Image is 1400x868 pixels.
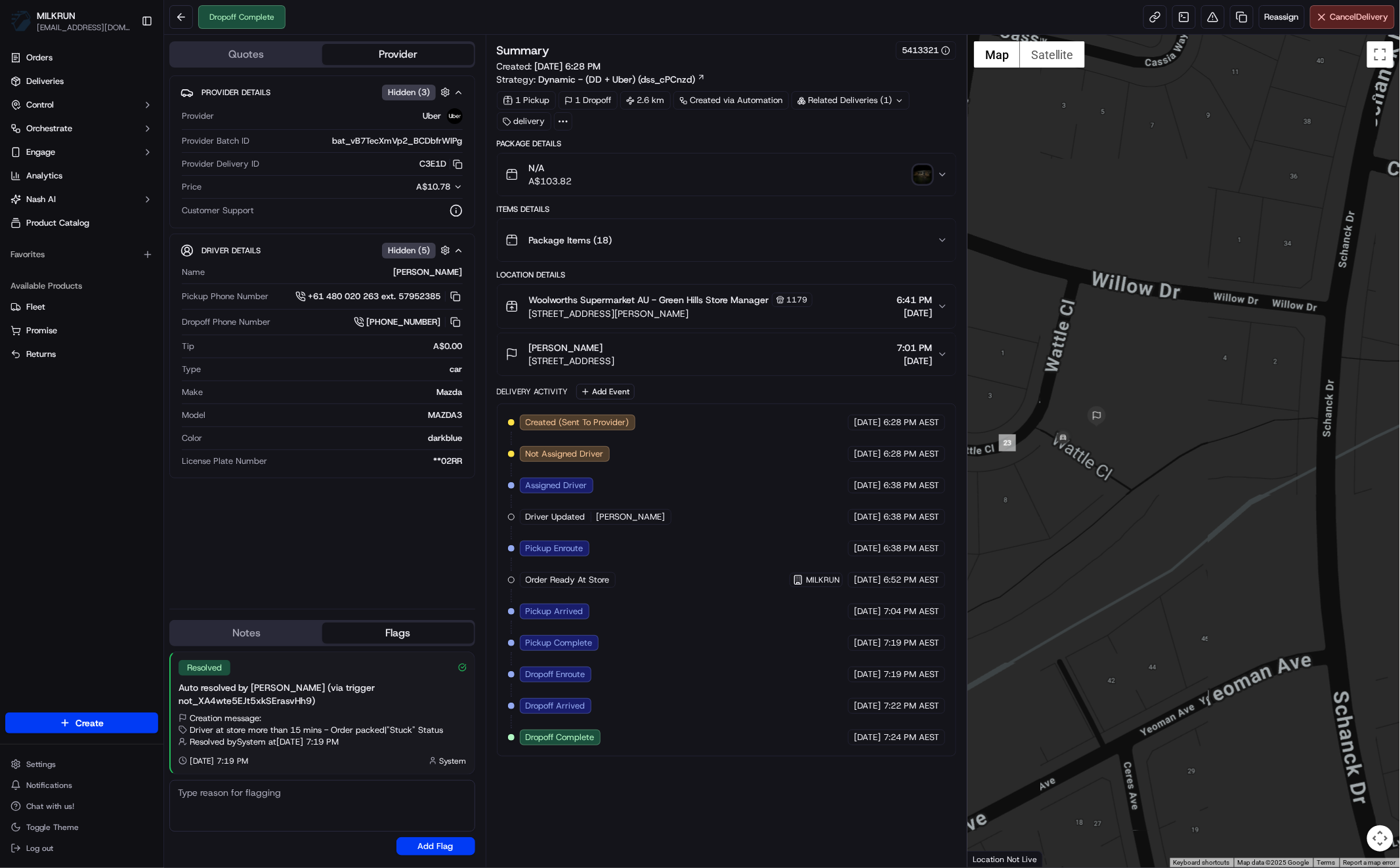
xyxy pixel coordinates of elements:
[1344,859,1396,866] a: Report a map error
[5,244,158,265] div: Favorites
[5,713,158,734] button: Create
[914,165,932,184] button: photo_proof_of_delivery image
[529,341,603,354] span: [PERSON_NAME]
[5,47,158,68] a: Orders
[529,175,572,188] span: A$103.82
[295,289,463,304] a: +61 480 020 263 ext. 57952385
[182,341,194,352] span: Tip
[367,316,441,328] span: [PHONE_NUMBER]
[497,204,956,215] div: Items Details
[1317,859,1336,866] a: Terms (opens in new tab)
[526,732,595,743] span: Dropoff Complete
[45,125,215,138] div: Start new chat
[854,732,881,743] span: [DATE]
[5,165,158,186] a: Analytics
[971,850,1014,867] img: Google
[11,301,153,313] a: Fleet
[5,213,158,234] a: Product Catalog
[182,205,254,217] span: Customer Support
[182,291,268,302] span: Pickup Phone Number
[897,293,932,306] span: 6:41 PM
[5,320,158,341] button: Promise
[576,384,635,400] button: Add Event
[26,75,64,87] span: Deliveries
[897,354,932,367] span: [DATE]
[854,700,881,712] span: [DATE]
[13,125,37,149] img: 1736555255976-a54dd68f-1ca7-489b-9aae-adbdc363a1c4
[202,87,270,98] span: Provider Details
[1310,5,1395,29] button: CancelDelivery
[971,850,1014,867] a: Open this area in Google Maps (opens a new window)
[26,190,100,203] span: Knowledge Base
[897,306,932,320] span: [DATE]
[26,801,74,812] span: Chat with us!
[11,10,32,31] img: MILKRUN
[34,85,236,98] input: Got a question? Start typing here...
[5,142,158,163] button: Engage
[182,386,203,398] span: Make
[208,386,463,398] div: Mazda
[1367,41,1393,68] button: Toggle fullscreen view
[124,190,211,203] span: API Documentation
[526,669,585,680] span: Dropoff Enroute
[5,839,158,858] button: Log out
[11,325,153,337] a: Promise
[620,91,671,110] div: 2.6 km
[26,780,72,791] span: Notifications
[26,822,79,833] span: Toggle Theme
[37,9,75,22] button: MILKRUN
[539,73,706,86] a: Dynamic - (DD + Uber) (dss_cPCnzd)
[182,158,259,170] span: Provider Delivery ID
[529,234,612,247] span: Package Items ( 18 )
[1367,825,1393,852] button: Map camera controls
[26,759,56,770] span: Settings
[883,543,939,554] span: 6:38 PM AEST
[200,341,463,352] div: A$0.00
[13,192,24,202] div: 📗
[179,660,230,676] div: Resolved
[171,44,322,65] button: Quotes
[883,732,939,743] span: 7:24 PM AEST
[539,73,696,86] span: Dynamic - (DD + Uber) (dss_cPCnzd)
[26,217,89,229] span: Product Catalog
[26,123,72,134] span: Orchestrate
[182,266,205,278] span: Name
[268,736,339,748] span: at [DATE] 7:19 PM
[26,194,56,205] span: Nash AI
[347,181,463,193] button: A$10.78
[190,724,443,736] span: Driver at store more than 15 mins - Order packed | "Stuck" Status
[182,181,202,193] span: Price
[211,409,463,421] div: MAZDA3
[497,45,550,56] h3: Summary
[526,637,593,649] span: Pickup Complete
[883,511,939,523] span: 6:38 PM AEST
[854,606,881,617] span: [DATE]
[37,22,131,33] button: [EMAIL_ADDRESS][DOMAIN_NAME]
[897,341,932,354] span: 7:01 PM
[1265,11,1299,23] span: Reassign
[180,81,464,103] button: Provider DetailsHidden (3)
[5,118,158,139] button: Orchestrate
[5,344,158,365] button: Returns
[182,409,205,421] span: Model
[529,307,813,320] span: [STREET_ADDRESS][PERSON_NAME]
[322,623,474,644] button: Flags
[5,797,158,816] button: Chat with us!
[5,189,158,210] button: Nash AI
[883,480,939,491] span: 6:38 PM AEST
[806,575,839,585] span: MILKRUN
[190,736,266,748] span: Resolved by System
[202,245,261,256] span: Driver Details
[5,818,158,837] button: Toggle Theme
[967,851,1043,867] div: Location Not Live
[26,301,45,313] span: Fleet
[497,138,956,149] div: Package Details
[75,716,104,730] span: Create
[883,700,939,712] span: 7:22 PM AEST
[210,266,463,278] div: [PERSON_NAME]
[5,94,158,115] button: Control
[854,669,881,680] span: [DATE]
[1174,858,1230,867] button: Keyboard shortcuts
[308,291,441,302] span: +61 480 020 263 ext. 57952385
[182,432,202,444] span: Color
